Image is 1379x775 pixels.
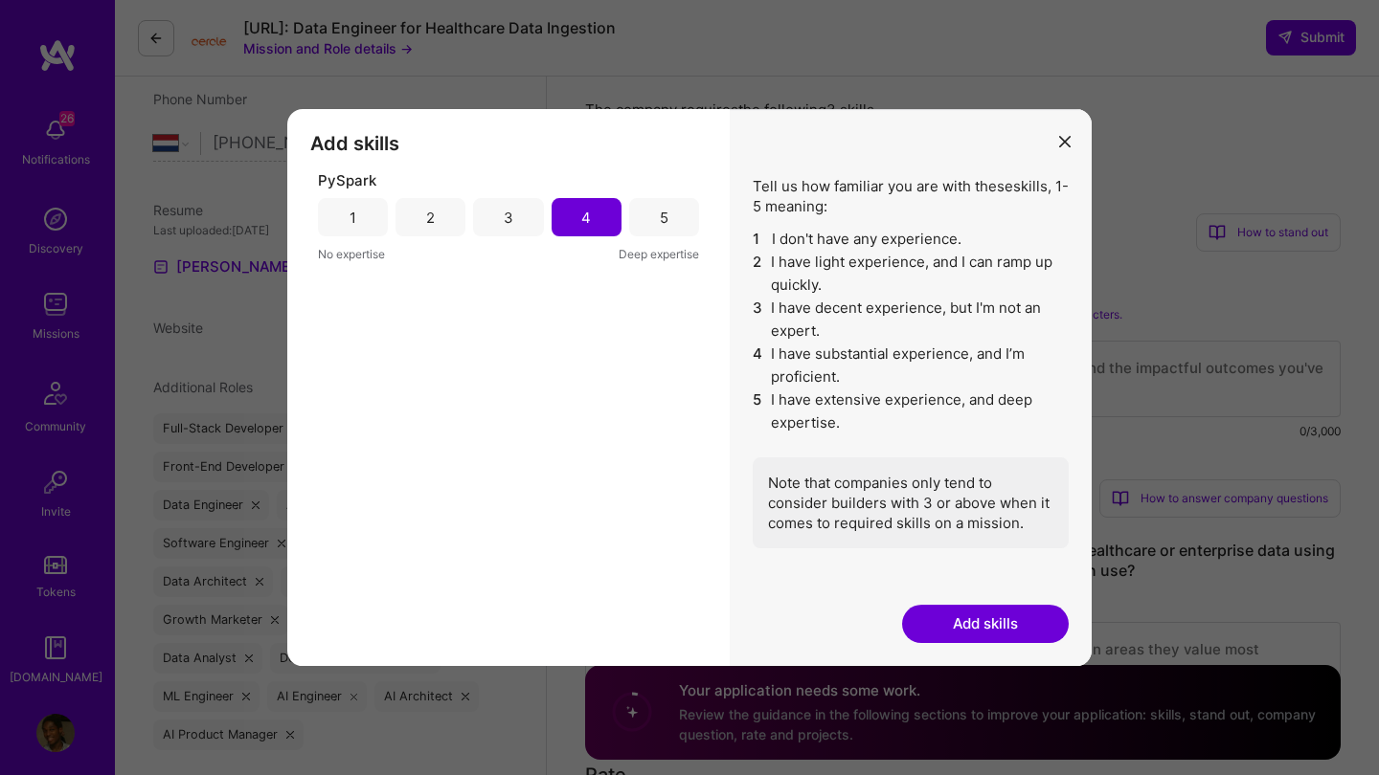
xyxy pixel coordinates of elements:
[753,176,1069,548] div: Tell us how familiar you are with these skills , 1-5 meaning:
[753,228,764,251] span: 1
[753,343,763,388] span: 4
[753,251,763,297] span: 2
[753,388,763,434] span: 5
[753,388,1069,434] li: I have extensive experience, and deep expertise.
[1059,136,1071,147] i: icon Close
[310,132,707,155] h3: Add skills
[504,208,513,228] div: 3
[753,457,1069,548] div: Note that companies only tend to consider builders with 3 or above when it comes to required skil...
[287,109,1092,666] div: modal
[902,605,1069,643] button: Add skills
[318,170,376,190] span: PySpark
[581,208,591,228] div: 4
[660,208,668,228] div: 5
[753,297,1069,343] li: I have decent experience, but I'm not an expert.
[350,208,356,228] div: 1
[426,208,435,228] div: 2
[753,228,1069,251] li: I don't have any experience.
[753,251,1069,297] li: I have light experience, and I can ramp up quickly.
[318,244,385,264] span: No expertise
[619,244,699,264] span: Deep expertise
[753,297,763,343] span: 3
[753,343,1069,388] li: I have substantial experience, and I’m proficient.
